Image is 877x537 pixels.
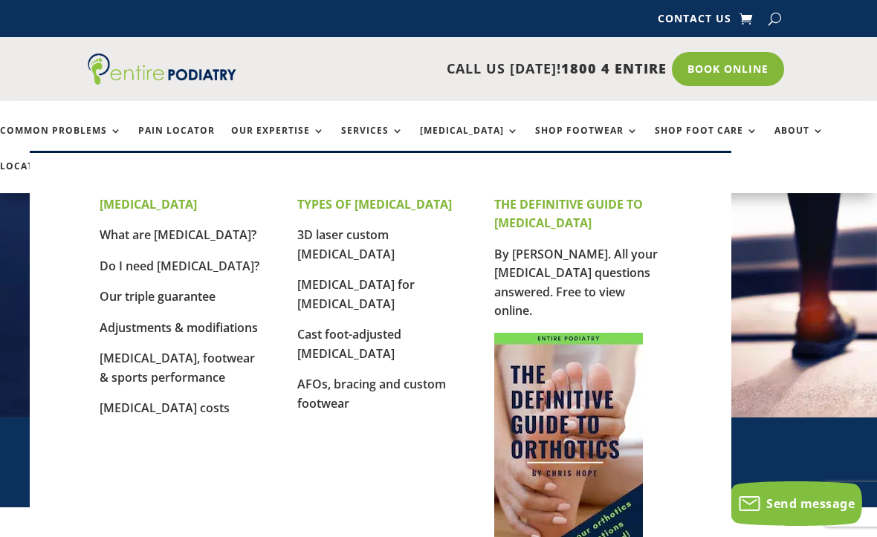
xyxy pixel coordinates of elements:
a: Contact Us [658,13,731,30]
strong: [MEDICAL_DATA] [100,196,197,212]
a: Entire Podiatry [88,73,236,88]
button: Send message [729,481,862,526]
span: 1800 4 ENTIRE [561,59,667,77]
a: Services [341,126,404,157]
p: CALL US [DATE]! [243,59,667,79]
span: Send message [766,495,855,512]
a: By [PERSON_NAME]. All your [MEDICAL_DATA] questions answered. Free to view online. [494,246,658,319]
a: [MEDICAL_DATA] costs [100,400,230,416]
a: Pain Locator [138,126,215,157]
strong: TYPES OF [MEDICAL_DATA] [297,196,452,212]
a: Our triple guarantee [100,288,216,305]
a: Adjustments & modifiations [100,319,258,336]
a: Our Expertise [231,126,325,157]
a: Shop Foot Care [655,126,758,157]
a: Shop Footwear [535,126,638,157]
a: About [774,126,824,157]
a: What are [MEDICAL_DATA]? [100,227,256,243]
a: 3D laser custom [MEDICAL_DATA] [297,227,395,262]
a: Do I need [MEDICAL_DATA]? [100,258,259,274]
a: [MEDICAL_DATA], footwear & sports performance [100,350,255,385]
strong: THE DEFINITIVE GUIDE TO [MEDICAL_DATA] [494,196,643,232]
img: logo (1) [88,53,236,85]
a: Cast foot-adjusted [MEDICAL_DATA] [297,326,401,362]
a: [MEDICAL_DATA] [420,126,519,157]
a: AFOs, bracing and custom footwear [297,376,446,411]
a: [MEDICAL_DATA] for [MEDICAL_DATA] [297,276,415,312]
a: Book Online [672,52,784,86]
